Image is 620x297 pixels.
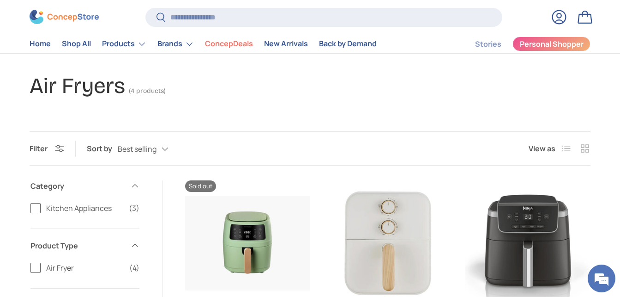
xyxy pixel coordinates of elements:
[30,143,64,154] button: Filter
[152,35,199,53] summary: Brands
[520,41,584,48] span: Personal Shopper
[62,35,91,53] a: Shop All
[129,262,139,273] span: (4)
[205,35,253,53] a: ConcepDeals
[118,141,187,157] button: Best selling
[30,229,139,262] summary: Product Type
[512,37,590,51] a: Personal Shopper
[30,10,99,25] img: ConcepStore
[30,35,377,53] nav: Primary
[30,73,125,99] h1: Air Fryers
[96,35,152,53] summary: Products
[118,145,157,154] span: Best selling
[529,143,555,154] span: View as
[30,180,125,192] span: Category
[30,143,48,154] span: Filter
[264,35,308,53] a: New Arrivals
[46,203,123,214] span: Kitchen Appliances
[129,203,139,214] span: (3)
[129,87,166,95] span: (4 products)
[319,35,377,53] a: Back by Demand
[185,180,216,192] span: Sold out
[475,35,501,53] a: Stories
[87,143,118,154] label: Sort by
[30,240,125,251] span: Product Type
[30,169,139,203] summary: Category
[46,262,124,273] span: Air Fryer
[453,35,590,53] nav: Secondary
[30,35,51,53] a: Home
